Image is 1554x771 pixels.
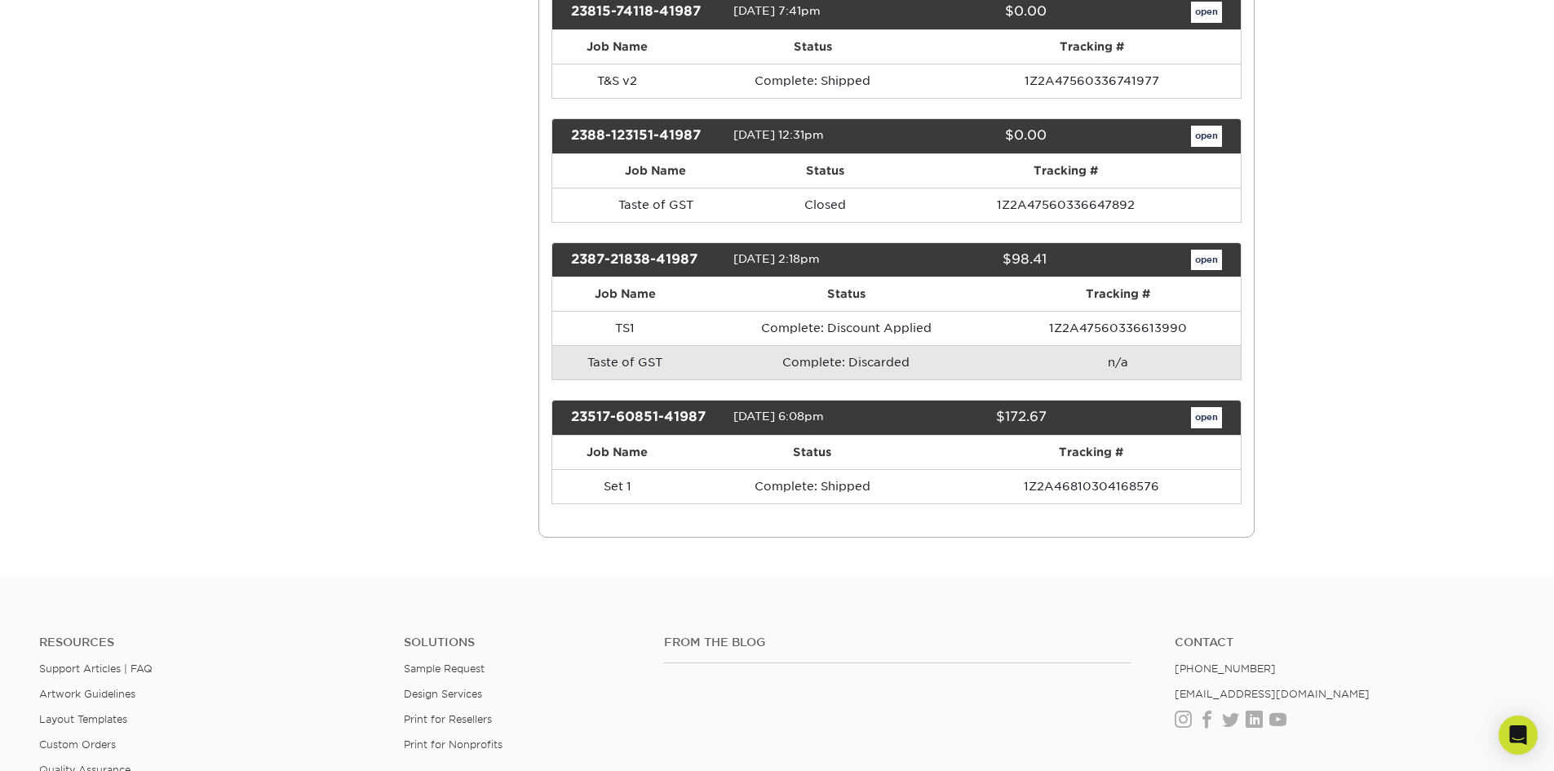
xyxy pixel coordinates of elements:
h4: From the Blog [664,636,1131,649]
h4: Solutions [404,636,640,649]
div: 2387-21838-41987 [559,250,733,271]
a: open [1191,250,1222,271]
a: [EMAIL_ADDRESS][DOMAIN_NAME] [1175,688,1370,700]
div: Open Intercom Messenger [1499,716,1538,755]
th: Status [697,277,994,311]
th: Job Name [552,277,697,311]
th: Tracking # [995,277,1241,311]
td: TS1 [552,311,697,345]
td: n/a [995,345,1241,379]
a: Layout Templates [39,713,127,725]
td: 1Z2A47560336613990 [995,311,1241,345]
a: open [1191,407,1222,428]
div: $0.00 [884,2,1059,23]
td: 1Z2A46810304168576 [942,469,1241,503]
a: Artwork Guidelines [39,688,135,700]
th: Status [759,154,891,188]
a: Custom Orders [39,738,116,751]
td: Taste of GST [552,188,759,222]
div: 2388-123151-41987 [559,126,733,147]
td: 1Z2A47560336647892 [891,188,1241,222]
span: [DATE] 12:31pm [733,128,824,141]
th: Job Name [552,436,682,469]
td: Complete: Discount Applied [697,311,994,345]
a: open [1191,126,1222,147]
th: Tracking # [942,436,1241,469]
th: Status [682,436,942,469]
th: Tracking # [943,30,1241,64]
a: Print for Resellers [404,713,492,725]
td: 1Z2A47560336741977 [943,64,1241,98]
div: $98.41 [884,250,1059,271]
a: open [1191,2,1222,23]
a: Print for Nonprofits [404,738,503,751]
th: Job Name [552,30,683,64]
span: [DATE] 2:18pm [733,252,820,265]
a: Design Services [404,688,482,700]
td: Closed [759,188,891,222]
div: $0.00 [884,126,1059,147]
a: Sample Request [404,662,485,675]
a: Contact [1175,636,1515,649]
td: Complete: Discarded [697,345,994,379]
span: [DATE] 6:08pm [733,410,824,423]
td: Complete: Shipped [682,469,942,503]
th: Tracking # [891,154,1241,188]
a: [PHONE_NUMBER] [1175,662,1276,675]
h4: Resources [39,636,379,649]
td: T&S v2 [552,64,683,98]
div: $172.67 [884,407,1059,428]
span: [DATE] 7:41pm [733,4,821,17]
th: Status [683,30,943,64]
td: Complete: Shipped [683,64,943,98]
a: Support Articles | FAQ [39,662,153,675]
div: 23815-74118-41987 [559,2,733,23]
th: Job Name [552,154,759,188]
td: Taste of GST [552,345,697,379]
td: Set 1 [552,469,682,503]
div: 23517-60851-41987 [559,407,733,428]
